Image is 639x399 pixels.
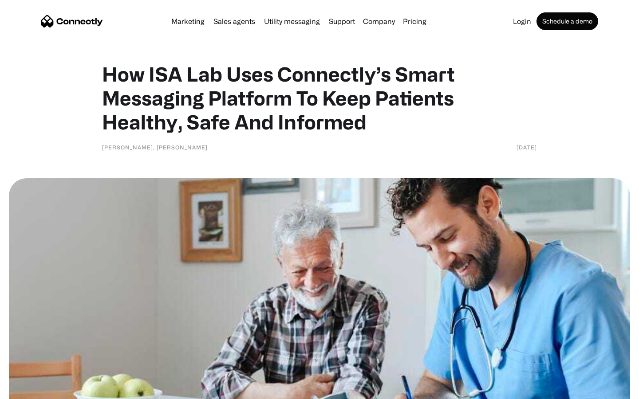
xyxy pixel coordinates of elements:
[260,18,323,25] a: Utility messaging
[536,12,598,30] a: Schedule a demo
[517,143,537,152] div: [DATE]
[509,18,535,25] a: Login
[363,15,395,27] div: Company
[102,143,208,152] div: [PERSON_NAME], [PERSON_NAME]
[325,18,359,25] a: Support
[18,383,53,396] ul: Language list
[399,18,430,25] a: Pricing
[102,62,537,134] h1: How ISA Lab Uses Connectly’s Smart Messaging Platform To Keep Patients Healthy, Safe And Informed
[9,383,53,396] aside: Language selected: English
[210,18,259,25] a: Sales agents
[168,18,208,25] a: Marketing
